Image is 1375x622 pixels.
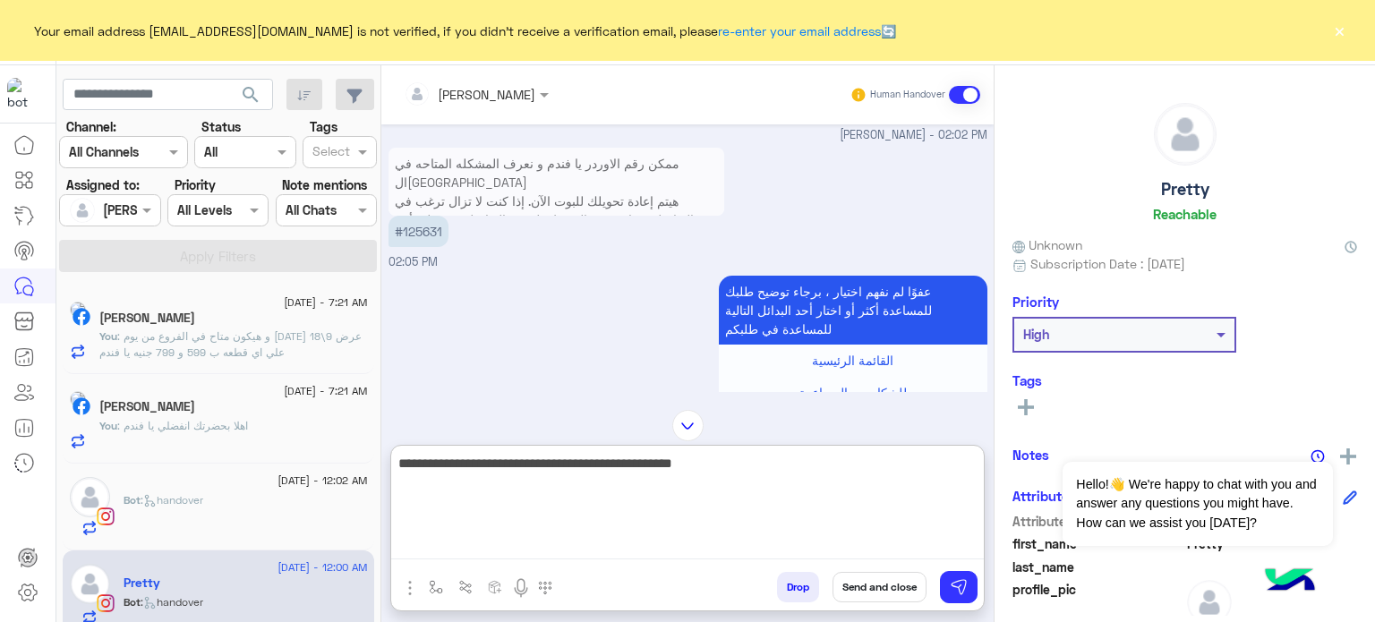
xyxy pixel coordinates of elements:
[1012,534,1183,553] span: first_name
[1161,179,1209,200] h5: Pretty
[538,581,552,595] img: make a call
[718,23,881,38] a: re-enter your email address
[278,473,367,489] span: [DATE] - 12:02 AM
[1063,462,1332,546] span: Hello!👋 We're happy to chat with you and answer any questions you might have. How can we assist y...
[458,580,473,594] img: Trigger scenario
[282,175,367,194] label: Note mentions
[1012,488,1076,504] h6: Attributes
[59,240,377,272] button: Apply Filters
[278,559,367,575] span: [DATE] - 12:00 AM
[1330,21,1348,39] button: ×
[201,117,241,136] label: Status
[1012,294,1059,310] h6: Priority
[66,117,116,136] label: Channel:
[429,580,443,594] img: select flow
[229,79,273,117] button: search
[1012,512,1183,531] span: Attribute Name
[389,148,724,254] p: 12/9/2025, 2:05 PM
[99,419,117,432] span: You
[97,594,115,612] img: Instagram
[870,88,945,102] small: Human Handover
[510,577,532,599] img: send voice note
[70,564,110,604] img: defaultAdmin.png
[1340,448,1356,464] img: add
[719,276,987,345] p: 12/9/2025, 2:05 PM
[70,302,86,318] img: picture
[488,580,502,594] img: create order
[950,578,968,596] img: send message
[99,311,195,326] h5: Hana Ahmed
[70,198,95,223] img: defaultAdmin.png
[1030,254,1185,273] span: Subscription Date : [DATE]
[399,577,421,599] img: send attachment
[99,329,117,343] span: You
[799,385,907,400] span: للشكاوى و المساعدة
[70,477,110,517] img: defaultAdmin.png
[310,141,350,165] div: Select
[284,294,367,311] span: [DATE] - 7:21 AM
[389,255,438,268] span: 02:05 PM
[117,419,248,432] span: اهلا بحضرتك انفضلي يا فندم
[1155,104,1216,165] img: defaultAdmin.png
[1012,235,1082,254] span: Unknown
[1153,206,1217,222] h6: Reachable
[481,572,510,601] button: create order
[1259,550,1321,613] img: hulul-logo.png
[422,572,451,601] button: select flow
[1012,558,1183,576] span: last_name
[284,383,367,399] span: [DATE] - 7:21 AM
[34,21,896,40] span: Your email address [EMAIL_ADDRESS][DOMAIN_NAME] is not verified, if you didn't receive a verifica...
[124,595,141,609] span: Bot
[451,572,481,601] button: Trigger scenario
[97,507,115,525] img: Instagram
[73,308,90,326] img: Facebook
[1012,447,1049,463] h6: Notes
[175,175,216,194] label: Priority
[141,595,203,609] span: : handover
[812,353,893,368] span: القائمة الرئيسية
[833,572,927,602] button: Send and close
[310,117,337,136] label: Tags
[73,397,90,415] img: Facebook
[1012,372,1357,388] h6: Tags
[777,572,819,602] button: Drop
[70,391,86,407] img: picture
[141,493,203,507] span: : handover
[124,575,160,591] h5: Pretty
[66,175,140,194] label: Assigned to:
[99,399,195,414] h5: Shereen Mohamed
[7,78,39,110] img: 919860931428189
[389,216,448,247] p: 12/9/2025, 2:05 PM
[240,84,261,106] span: search
[1012,580,1183,621] span: profile_pic
[840,127,987,144] span: [PERSON_NAME] - 02:02 PM
[124,493,141,507] span: Bot
[99,329,362,359] span: و هيكون متاح في الفروع من يوم الخميس 18\9 عرض علي اي قطعه ب 599 و 799 جنيه يا فندم
[672,410,704,441] img: scroll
